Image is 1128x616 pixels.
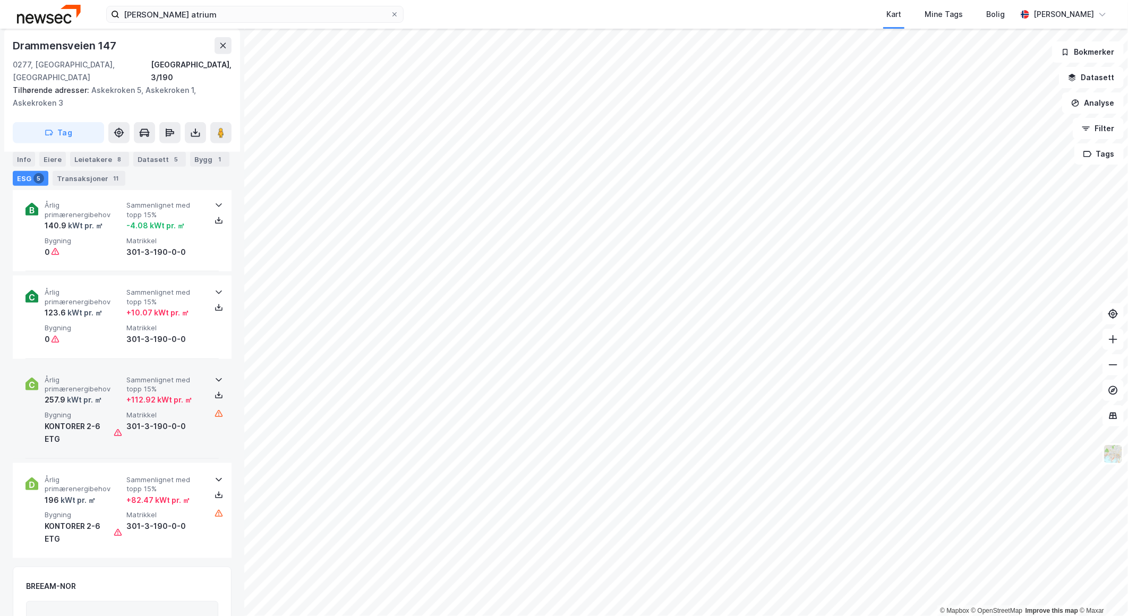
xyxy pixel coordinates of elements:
[1103,444,1123,464] img: Z
[13,84,223,109] div: Askekroken 5, Askekroken 1, Askekroken 3
[17,5,81,23] img: newsec-logo.f6e21ccffca1b3a03d2d.png
[119,6,390,22] input: Søk på adresse, matrikkel, gårdeiere, leietakere eller personer
[110,173,121,184] div: 11
[126,410,204,420] span: Matrikkel
[114,154,125,165] div: 8
[45,520,113,545] div: KONTORER 2-6 ETG
[126,375,204,394] span: Sammenlignet med topp 15%
[126,323,204,332] span: Matrikkel
[940,607,969,614] a: Mapbox
[126,510,204,519] span: Matrikkel
[986,8,1005,21] div: Bolig
[66,306,102,319] div: kWt pr. ㎡
[126,494,190,507] div: + 82.47 kWt pr. ㎡
[39,152,66,167] div: Eiere
[65,393,102,406] div: kWt pr. ㎡
[126,520,204,533] div: 301-3-190-0-0
[126,393,192,406] div: + 112.92 kWt pr. ㎡
[126,219,185,232] div: -4.08 kWt pr. ㎡
[925,8,963,21] div: Mine Tags
[45,323,122,332] span: Bygning
[126,288,204,306] span: Sammenlignet med topp 15%
[45,246,50,259] div: 0
[45,393,102,406] div: 257.9
[45,410,122,420] span: Bygning
[1075,565,1128,616] iframe: Chat Widget
[133,152,186,167] div: Datasett
[190,152,229,167] div: Bygg
[1074,143,1124,165] button: Tags
[126,333,204,346] div: 301-3-190-0-0
[126,475,204,494] span: Sammenlignet med topp 15%
[45,236,122,245] span: Bygning
[33,173,44,184] div: 5
[13,152,35,167] div: Info
[126,246,204,259] div: 301-3-190-0-0
[1059,67,1124,88] button: Datasett
[13,37,118,54] div: Drammensveien 147
[70,152,129,167] div: Leietakere
[1033,8,1094,21] div: [PERSON_NAME]
[971,607,1023,614] a: OpenStreetMap
[45,288,122,306] span: Årlig primærenergibehov
[45,201,122,219] span: Årlig primærenergibehov
[26,580,76,593] div: BREEAM-NOR
[13,58,151,84] div: 0277, [GEOGRAPHIC_DATA], [GEOGRAPHIC_DATA]
[1026,607,1078,614] a: Improve this map
[126,420,204,433] div: 301-3-190-0-0
[1062,92,1124,114] button: Analyse
[126,306,189,319] div: + 10.07 kWt pr. ㎡
[45,333,50,346] div: 0
[45,494,96,507] div: 196
[66,219,103,232] div: kWt pr. ㎡
[45,475,122,494] span: Årlig primærenergibehov
[1052,41,1124,63] button: Bokmerker
[171,154,182,165] div: 5
[151,58,232,84] div: [GEOGRAPHIC_DATA], 3/190
[45,510,122,519] span: Bygning
[126,201,204,219] span: Sammenlignet med topp 15%
[45,420,113,446] div: KONTORER 2-6 ETG
[13,122,104,143] button: Tag
[59,494,96,507] div: kWt pr. ㎡
[45,306,102,319] div: 123.6
[53,171,125,186] div: Transaksjoner
[45,219,103,232] div: 140.9
[126,236,204,245] span: Matrikkel
[13,171,48,186] div: ESG
[13,85,91,95] span: Tilhørende adresser:
[1075,565,1128,616] div: Kontrollprogram for chat
[886,8,901,21] div: Kart
[1073,118,1124,139] button: Filter
[45,375,122,394] span: Årlig primærenergibehov
[215,154,225,165] div: 1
